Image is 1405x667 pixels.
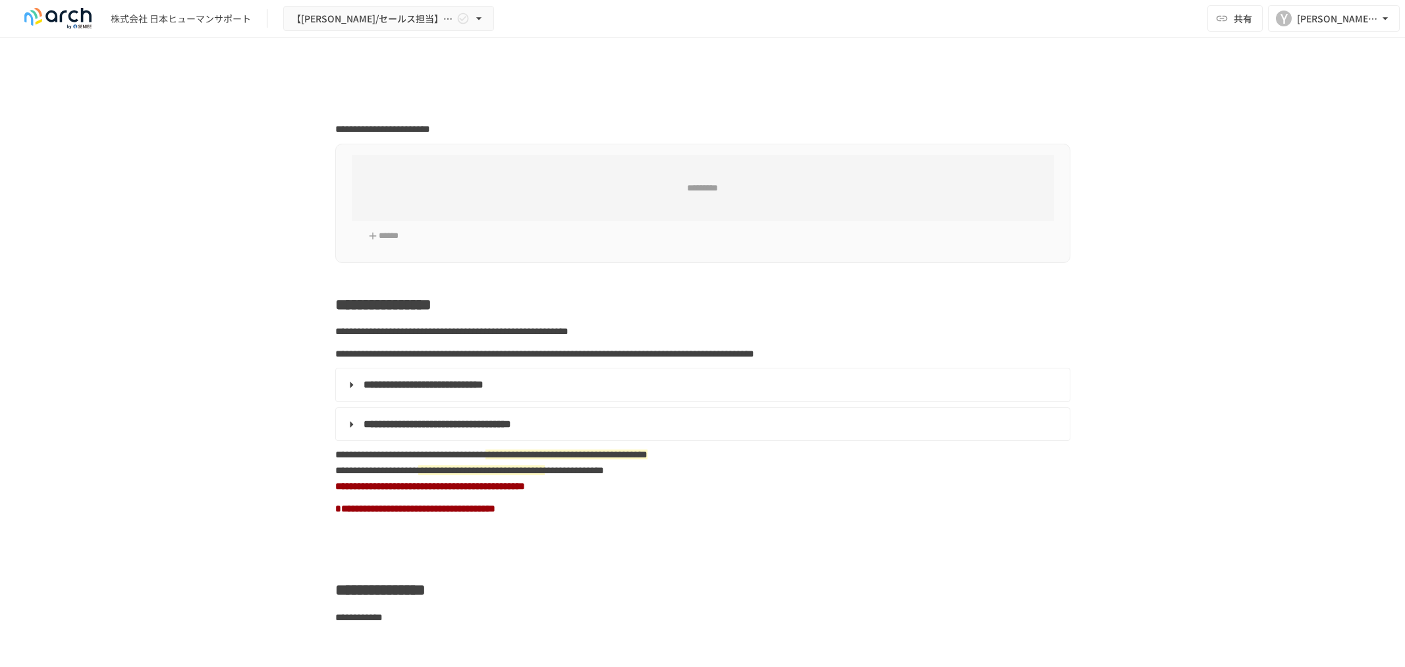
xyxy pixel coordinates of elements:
button: 共有 [1207,5,1263,32]
div: 株式会社 日本ヒューマンサポート [111,12,251,26]
span: 共有 [1234,11,1252,26]
div: [PERSON_NAME][EMAIL_ADDRESS][DOMAIN_NAME] [1297,11,1379,27]
button: 【[PERSON_NAME]/セールス担当】株式会社 日本ヒューマンサポート様_初期設定サポート [283,6,494,32]
span: 【[PERSON_NAME]/セールス担当】株式会社 日本ヒューマンサポート様_初期設定サポート [292,11,454,27]
div: Y [1276,11,1292,26]
button: Y[PERSON_NAME][EMAIL_ADDRESS][DOMAIN_NAME] [1268,5,1400,32]
img: logo-default@2x-9cf2c760.svg [16,8,100,29]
